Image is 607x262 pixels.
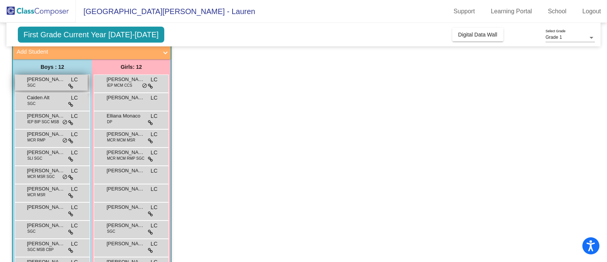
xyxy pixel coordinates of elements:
[448,5,481,17] a: Support
[27,185,65,193] span: [PERSON_NAME]
[27,76,65,83] span: [PERSON_NAME]
[107,240,145,248] span: [PERSON_NAME]
[107,76,145,83] span: [PERSON_NAME]
[107,167,145,175] span: [PERSON_NAME]
[107,137,135,143] span: MCR MCM MSR
[71,130,78,138] span: LC
[27,229,36,234] span: SGC
[151,222,157,230] span: LC
[27,101,36,106] span: SGC
[107,119,112,125] span: DP
[27,119,59,125] span: IEP BIP SGC MSB
[27,192,46,198] span: MCR MSR
[13,59,92,75] div: Boys : 12
[151,130,157,138] span: LC
[27,167,65,175] span: [PERSON_NAME]
[107,94,145,102] span: [PERSON_NAME]
[71,112,78,120] span: LC
[18,27,164,43] span: First Grade Current Year [DATE]-[DATE]
[27,156,42,161] span: SLI SGC
[107,83,132,88] span: IEP MCM CCS
[92,59,171,75] div: Girls: 12
[71,94,78,102] span: LC
[27,94,65,102] span: Caiden Alt
[151,167,157,175] span: LC
[17,48,158,56] mat-panel-title: Add Student
[151,203,157,211] span: LC
[71,149,78,157] span: LC
[27,112,65,120] span: [PERSON_NAME]
[27,247,53,252] span: SGC MSB CBP
[76,5,255,17] span: [GEOGRAPHIC_DATA][PERSON_NAME] - Lauren
[107,156,145,161] span: MCR MCM RMP SGC
[71,185,78,193] span: LC
[27,174,55,179] span: MCR MSR SGC
[62,138,68,144] span: do_not_disturb_alt
[71,222,78,230] span: LC
[27,240,65,248] span: [PERSON_NAME]
[485,5,538,17] a: Learning Portal
[151,112,157,120] span: LC
[107,185,145,193] span: [PERSON_NAME]
[542,5,572,17] a: School
[546,35,562,40] span: Grade 1
[107,149,145,156] span: [PERSON_NAME]
[576,5,607,17] a: Logout
[71,203,78,211] span: LC
[27,203,65,211] span: [PERSON_NAME]
[71,76,78,84] span: LC
[151,76,157,84] span: LC
[27,83,36,88] span: SGC
[452,28,503,41] button: Digital Data Wall
[71,240,78,248] span: LC
[107,222,145,229] span: [PERSON_NAME] [PERSON_NAME]
[13,44,171,59] mat-expansion-panel-header: Add Student
[107,229,115,234] span: SGC
[62,174,68,180] span: do_not_disturb_alt
[142,83,147,89] span: do_not_disturb_alt
[27,137,46,143] span: MCR RMP
[151,240,157,248] span: LC
[107,130,145,138] span: [PERSON_NAME]
[27,149,65,156] span: [PERSON_NAME]
[151,185,157,193] span: LC
[151,149,157,157] span: LC
[107,203,145,211] span: [PERSON_NAME]
[27,222,65,229] span: [PERSON_NAME]
[151,94,157,102] span: LC
[27,130,65,138] span: [PERSON_NAME]
[71,167,78,175] span: LC
[107,112,145,120] span: Elliana Monaco
[458,32,497,38] span: Digital Data Wall
[62,119,68,125] span: do_not_disturb_alt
